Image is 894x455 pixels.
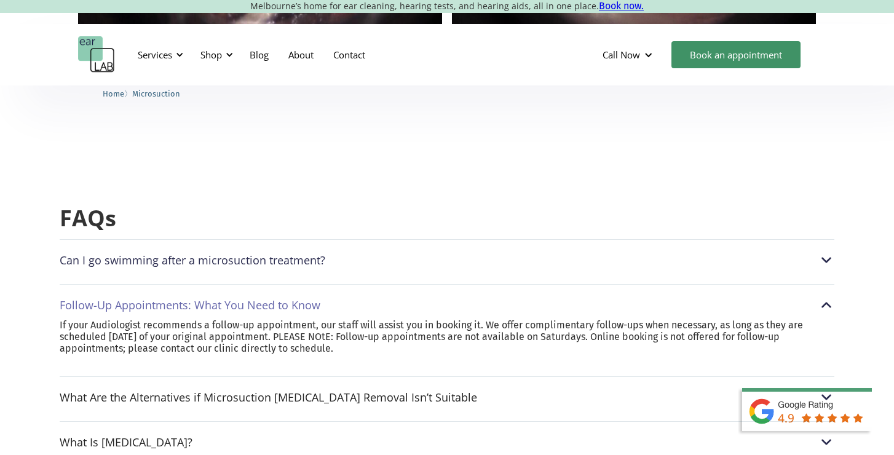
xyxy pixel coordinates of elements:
nav: Follow-Up Appointments: What You Need to KnowFollow-Up Appointments: What You Need to Know [60,319,834,367]
div: Call Now [603,49,640,61]
div: Services [138,49,172,61]
div: What Is [MEDICAL_DATA]?What Is Earwax? [60,434,834,450]
span: Home [103,89,124,98]
div: What Is [MEDICAL_DATA]? [60,436,192,448]
li: 〉 [103,87,132,100]
div: Shop [200,49,222,61]
a: Microsuction [132,87,180,99]
div: Can I go swimming after a microsuction treatment?Can I go swimming after a microsuction treatment? [60,252,834,268]
div: Call Now [593,36,665,73]
div: What Are the Alternatives if Microsuction [MEDICAL_DATA] Removal Isn’t SuitableWhat Are the Alter... [60,389,834,405]
img: Follow-Up Appointments: What You Need to Know [818,297,834,313]
a: Book an appointment [671,41,801,68]
img: What Is Earwax? [818,434,834,450]
a: Home [103,87,124,99]
a: home [78,36,115,73]
p: If your Audiologist recommends a follow-up appointment, our staff will assist you in booking it. ... [60,319,834,355]
div: Follow-Up Appointments: What You Need to KnowFollow-Up Appointments: What You Need to Know [60,297,834,313]
div: Shop [193,36,237,73]
h2: FAQs [60,204,834,233]
span: Microsuction [132,89,180,98]
a: About [279,37,323,73]
img: Can I go swimming after a microsuction treatment? [818,252,834,268]
img: What Are the Alternatives if Microsuction Earwax Removal Isn’t Suitable [818,389,834,405]
a: Blog [240,37,279,73]
div: What Are the Alternatives if Microsuction [MEDICAL_DATA] Removal Isn’t Suitable [60,391,477,403]
div: Can I go swimming after a microsuction treatment? [60,254,325,266]
a: Contact [323,37,375,73]
div: Follow-Up Appointments: What You Need to Know [60,299,320,311]
div: Services [130,36,187,73]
